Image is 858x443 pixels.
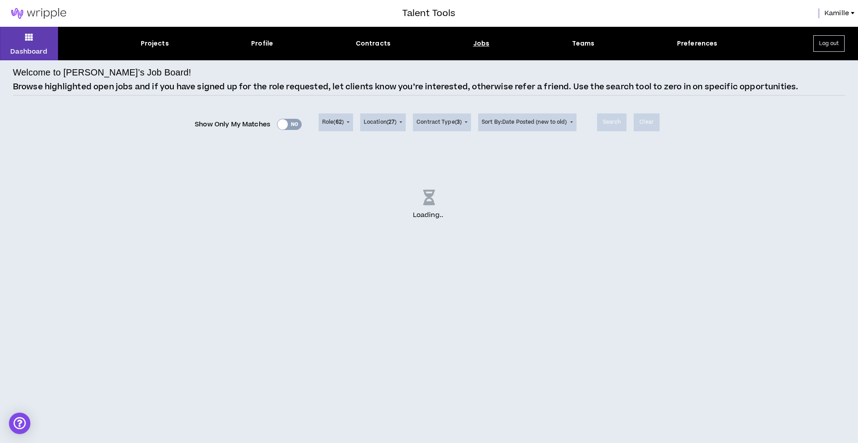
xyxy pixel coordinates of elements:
[677,39,718,48] div: Preferences
[416,118,462,126] span: Contract Type ( )
[9,413,30,434] div: Open Intercom Messenger
[336,118,342,126] span: 62
[13,81,799,93] p: Browse highlighted open jobs and if you have signed up for the role requested, let clients know y...
[572,39,595,48] div: Teams
[141,39,169,48] div: Projects
[478,113,576,131] button: Sort By:Date Posted (new to old)
[364,118,396,126] span: Location ( )
[13,66,191,79] h4: Welcome to [PERSON_NAME]’s Job Board!
[356,39,391,48] div: Contracts
[482,118,567,126] span: Sort By: Date Posted (new to old)
[10,47,47,56] p: Dashboard
[388,118,395,126] span: 27
[402,7,455,20] h3: Talent Tools
[319,113,353,131] button: Role(62)
[597,113,627,131] button: Search
[360,113,406,131] button: Location(27)
[457,118,460,126] span: 3
[413,210,445,220] p: Loading ..
[322,118,344,126] span: Role ( )
[824,8,849,18] span: Kamille
[634,113,660,131] button: Clear
[813,35,845,52] button: Log out
[413,113,471,131] button: Contract Type(3)
[251,39,273,48] div: Profile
